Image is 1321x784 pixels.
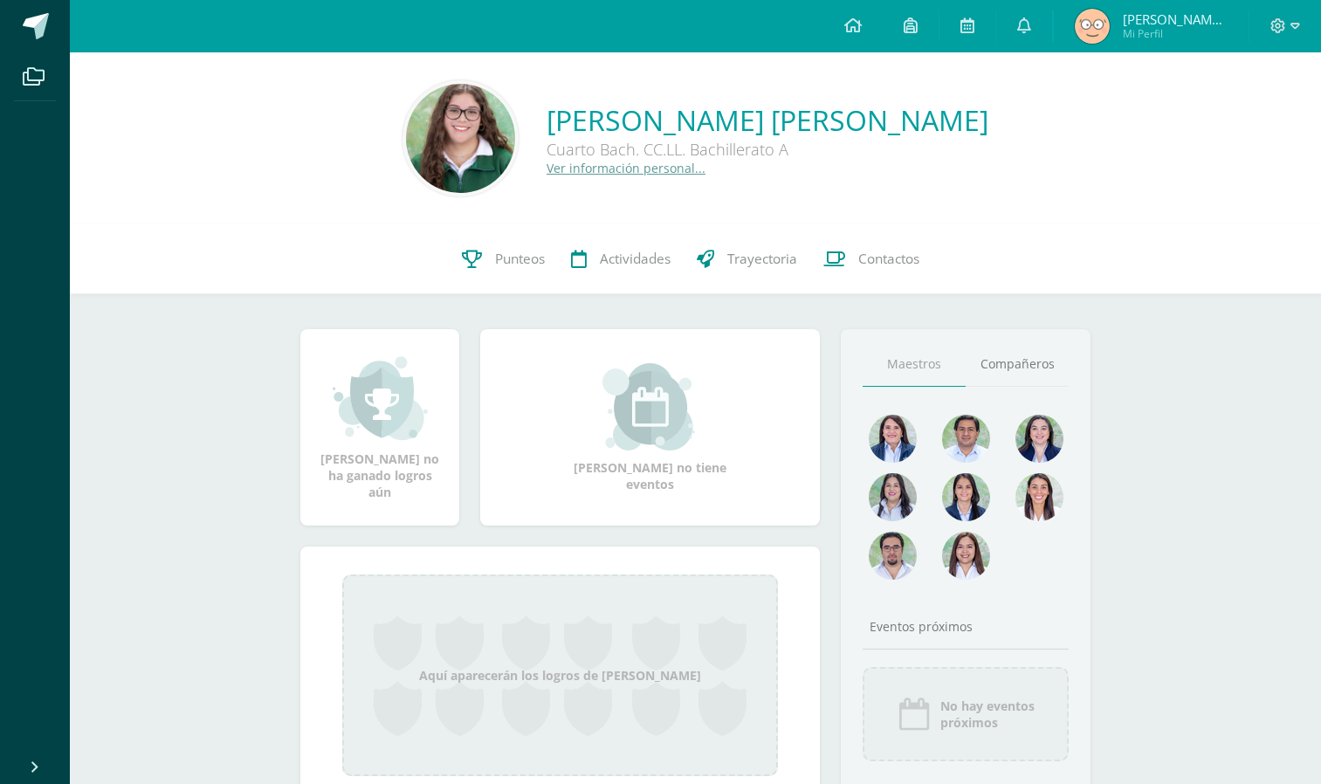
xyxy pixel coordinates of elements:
[1123,10,1228,28] span: [PERSON_NAME] de los Angeles
[333,354,428,442] img: achievement_small.png
[547,160,705,176] a: Ver información personal...
[602,363,698,450] img: event_small.png
[547,101,988,139] a: [PERSON_NAME] [PERSON_NAME]
[600,250,671,268] span: Actividades
[449,224,558,294] a: Punteos
[1123,26,1228,41] span: Mi Perfil
[966,342,1069,387] a: Compañeros
[863,342,966,387] a: Maestros
[558,224,684,294] a: Actividades
[342,574,778,776] div: Aquí aparecerán los logros de [PERSON_NAME]
[897,697,932,732] img: event_icon.png
[869,532,917,580] img: d7e1be39c7a5a7a89cfb5608a6c66141.png
[940,698,1035,731] span: No hay eventos próximos
[869,415,917,463] img: 4477f7ca9110c21fc6bc39c35d56baaa.png
[563,363,738,492] div: [PERSON_NAME] no tiene eventos
[727,250,797,268] span: Trayectoria
[858,250,919,268] span: Contactos
[684,224,810,294] a: Trayectoria
[863,618,1069,635] div: Eventos próximos
[942,473,990,521] img: d4e0c534ae446c0d00535d3bb96704e9.png
[1075,9,1110,44] img: 6366ed5ed987100471695a0532754633.png
[942,415,990,463] img: 1e7bfa517bf798cc96a9d855bf172288.png
[318,354,442,500] div: [PERSON_NAME] no ha ganado logros aún
[495,250,545,268] span: Punteos
[810,224,932,294] a: Contactos
[547,139,988,160] div: Cuarto Bach. CC.LL. Bachillerato A
[1015,473,1063,521] img: 38d188cc98c34aa903096de2d1c9671e.png
[406,84,515,193] img: 5c06d0dbf0680e87f1581f3657fd61c0.png
[869,473,917,521] img: 1934cc27df4ca65fd091d7882280e9dd.png
[942,532,990,580] img: 1be4a43e63524e8157c558615cd4c825.png
[1015,415,1063,463] img: 468d0cd9ecfcbce804e3ccd48d13f1ad.png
